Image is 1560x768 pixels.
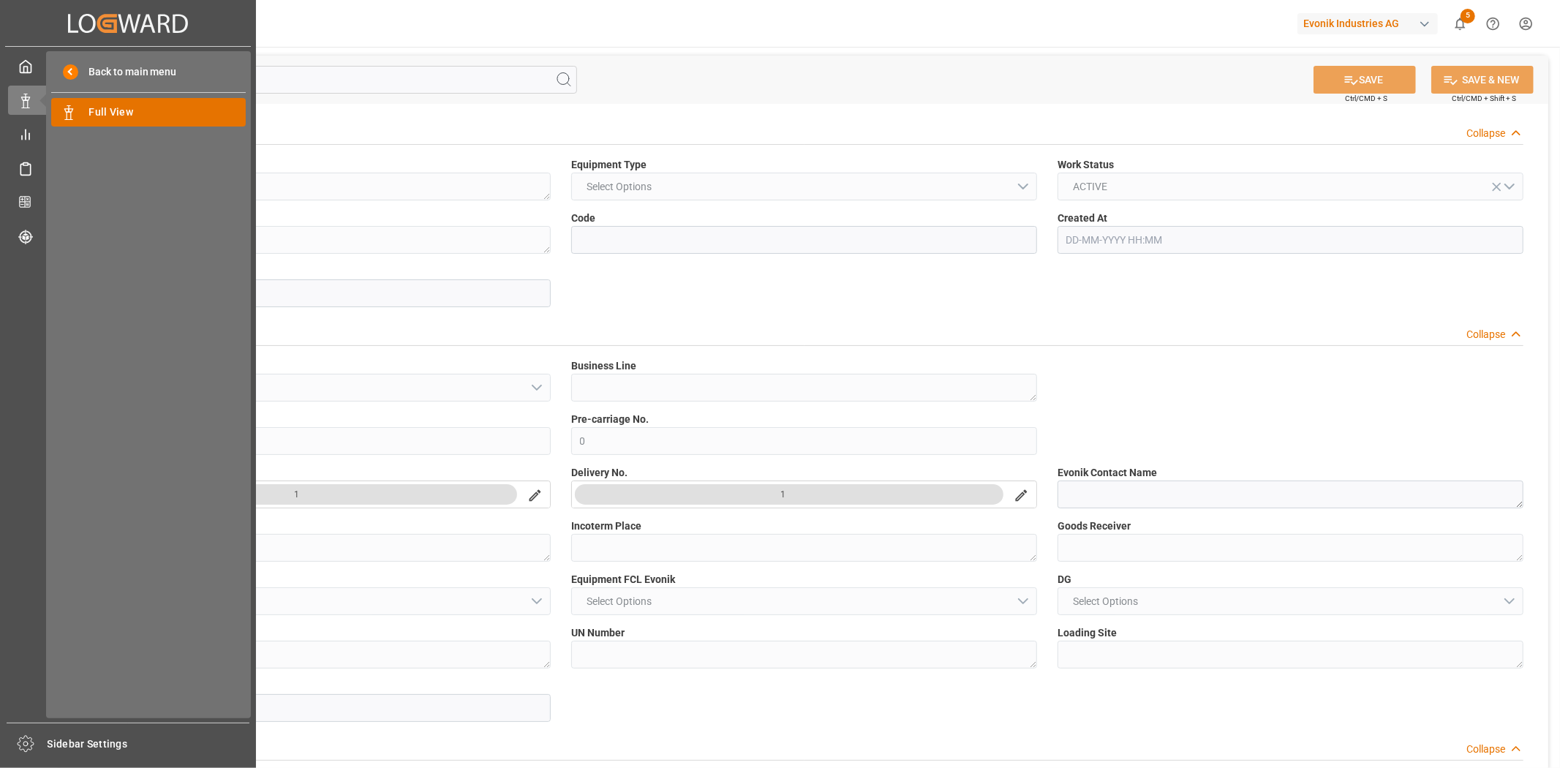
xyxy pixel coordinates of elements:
span: Select Options [580,594,660,609]
button: Help Center [1477,7,1510,40]
button: Evonik Industries AG [1297,10,1444,37]
span: Delivery No. [571,465,628,481]
button: search button [1006,481,1036,509]
button: search button [519,481,550,509]
button: menu-button [572,481,1006,509]
span: Created At [1058,211,1107,226]
button: open menu [571,173,1037,200]
span: Business Line [571,358,636,374]
span: DG [1058,572,1071,587]
input: DD-MM-YYYY HH:MM [1058,226,1523,254]
button: open menu [571,587,1037,615]
span: Code [571,211,595,226]
button: menu-button [86,481,519,509]
span: Back to main menu [78,64,177,80]
button: open menu [85,481,551,508]
div: Evonik Industries AG [1297,13,1438,34]
span: Evonik Contact Name [1058,465,1157,481]
div: Collapse [1466,126,1505,141]
span: ACTIVE [1066,179,1115,195]
a: Full View [51,98,246,127]
div: Collapse [1466,327,1505,342]
span: Select Options [580,179,660,195]
div: 1 [294,487,299,502]
span: Pre-carriage No. [571,412,649,427]
input: Search Fields [67,66,577,94]
textarea: 0 [85,173,551,200]
a: My Cockpit [8,52,248,80]
button: open menu [1058,587,1523,615]
button: 1 [88,484,517,505]
span: Equipment Type [571,157,647,173]
span: Work Status [1058,157,1114,173]
a: Schedules [8,154,248,182]
span: 5 [1461,9,1475,23]
a: My Reports [8,120,248,148]
button: 1 [575,484,1003,505]
button: show 5 new notifications [1444,7,1477,40]
span: Sidebar Settings [48,737,250,752]
span: Equipment FCL Evonik [571,572,675,587]
span: Full View [89,105,246,120]
input: DD-MM-YYYY [85,279,551,307]
button: open menu [85,374,551,402]
span: Ctrl/CMD + Shift + S [1452,93,1516,104]
button: open menu [85,587,551,615]
span: Incoterm Place [571,519,641,534]
div: Collapse [1466,742,1505,757]
button: open menu [571,481,1037,508]
div: 1 [780,487,785,502]
a: Tracking [8,222,248,250]
span: UN Number [571,625,625,641]
button: SAVE [1314,66,1416,94]
span: Goods Receiver [1058,519,1131,534]
button: open menu [1058,173,1523,200]
a: CO2e Calculator [8,188,248,217]
span: Loading Site [1058,625,1117,641]
button: SAVE & NEW [1431,66,1534,94]
span: Select Options [1066,594,1146,609]
input: DD-MM-YYYY [85,694,551,722]
span: Ctrl/CMD + S [1345,93,1387,104]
